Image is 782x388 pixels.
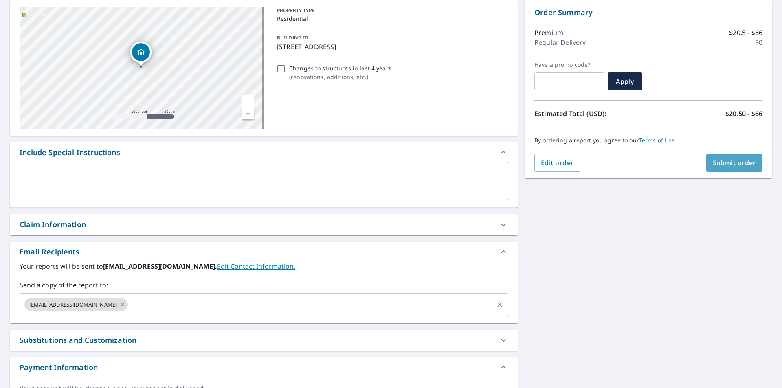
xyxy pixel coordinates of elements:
[534,28,563,37] p: Premium
[24,298,128,311] div: [EMAIL_ADDRESS][DOMAIN_NAME]
[242,95,254,107] a: Current Level 15, Zoom In
[277,14,505,23] p: Residential
[10,242,518,261] div: Email Recipients
[20,219,86,230] div: Claim Information
[706,154,763,172] button: Submit order
[289,72,391,81] p: ( renovations, additions, etc. )
[289,64,391,72] p: Changes to structures in last 4 years
[20,335,136,346] div: Substitutions and Customization
[10,330,518,351] div: Substitutions and Customization
[608,72,642,90] button: Apply
[130,42,152,67] div: Dropped pin, building 1, Residential property, 29 Ivy Spring Ln Fredericksburg, VA 22406
[277,42,505,52] p: [STREET_ADDRESS]
[713,158,756,167] span: Submit order
[639,136,675,144] a: Terms of Use
[534,109,648,118] p: Estimated Total (USD):
[534,137,762,144] p: By ordering a report you agree to our
[494,299,505,310] button: Clear
[20,261,508,271] label: Your reports will be sent to
[729,28,762,37] p: $20.5 - $66
[534,61,604,68] label: Have a promo code?
[534,37,586,47] p: Regular Delivery
[277,34,308,41] p: BUILDING ID
[534,7,762,18] p: Order Summary
[20,246,79,257] div: Email Recipients
[10,214,518,235] div: Claim Information
[10,357,518,377] div: Payment Information
[24,301,122,309] span: [EMAIL_ADDRESS][DOMAIN_NAME]
[20,362,98,373] div: Payment Information
[755,37,762,47] p: $0
[277,7,505,14] p: PROPERTY TYPE
[103,262,217,271] b: [EMAIL_ADDRESS][DOMAIN_NAME].
[242,107,254,119] a: Current Level 15, Zoom Out
[541,158,574,167] span: Edit order
[534,154,580,172] button: Edit order
[20,280,508,290] label: Send a copy of the report to:
[614,77,636,86] span: Apply
[725,109,762,118] p: $20.50 - $66
[217,262,295,271] a: EditContactInfo
[10,142,518,162] div: Include Special Instructions
[20,147,120,158] div: Include Special Instructions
